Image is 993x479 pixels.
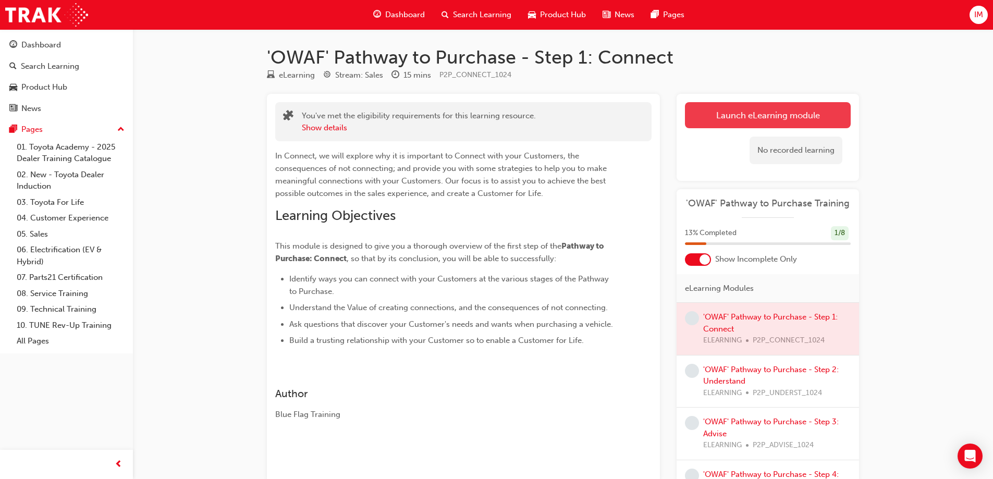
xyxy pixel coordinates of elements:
div: 1 / 8 [831,226,849,240]
a: 04. Customer Experience [13,210,129,226]
span: learningRecordVerb_NONE-icon [685,311,699,325]
span: prev-icon [115,458,122,471]
span: search-icon [9,62,17,71]
span: clock-icon [391,71,399,80]
a: 05. Sales [13,226,129,242]
div: No recorded learning [750,137,842,164]
span: , so that by its conclusion, you will be able to successfully: [347,254,556,263]
a: 08. Service Training [13,286,129,302]
span: news-icon [9,104,17,114]
a: car-iconProduct Hub [520,4,594,26]
span: Search Learning [453,9,511,21]
div: Stream [323,69,383,82]
span: car-icon [9,83,17,92]
div: Duration [391,69,431,82]
a: news-iconNews [594,4,643,26]
span: Learning resource code [439,70,511,79]
div: eLearning [279,69,315,81]
a: 'OWAF' Pathway to Purchase - Step 3: Advise [703,417,839,438]
a: Dashboard [4,35,129,55]
a: 'OWAF' Pathway to Purchase Training [685,198,851,210]
div: News [21,103,41,115]
button: Show details [302,122,347,134]
a: search-iconSearch Learning [433,4,520,26]
a: 09. Technical Training [13,301,129,317]
a: 02. New - Toyota Dealer Induction [13,167,129,194]
span: search-icon [442,8,449,21]
div: Product Hub [21,81,67,93]
div: Dashboard [21,39,61,51]
span: target-icon [323,71,331,80]
span: ELEARNING [703,387,742,399]
span: News [615,9,634,21]
div: Search Learning [21,60,79,72]
span: pages-icon [651,8,659,21]
span: up-icon [117,123,125,137]
span: learningRecordVerb_NONE-icon [685,364,699,378]
a: 03. Toyota For Life [13,194,129,211]
span: P2P_ADVISE_1024 [753,439,814,451]
span: 13 % Completed [685,227,737,239]
a: 01. Toyota Academy - 2025 Dealer Training Catalogue [13,139,129,167]
a: Launch eLearning module [685,102,851,128]
button: IM [970,6,988,24]
a: 10. TUNE Rev-Up Training [13,317,129,334]
span: Product Hub [540,9,586,21]
div: Type [267,69,315,82]
span: Pathway to Purchase: Connect [275,241,606,263]
span: Ask questions that discover your Customer's needs and wants when purchasing a vehicle. [289,320,613,329]
img: Trak [5,3,88,27]
span: P2P_UNDERST_1024 [753,387,822,399]
span: learningResourceType_ELEARNING-icon [267,71,275,80]
span: pages-icon [9,125,17,134]
span: Pages [663,9,684,21]
h3: Author [275,388,614,400]
button: Pages [4,120,129,139]
span: Build a trusting relationship with your Customer so to enable a Customer for Life. [289,336,584,345]
span: guage-icon [9,41,17,50]
a: 'OWAF' Pathway to Purchase - Step 2: Understand [703,365,839,386]
span: Identify ways you can connect with your Customers at the various stages of the Pathway to Purchase. [289,274,611,296]
a: guage-iconDashboard [365,4,433,26]
a: Search Learning [4,57,129,76]
div: Open Intercom Messenger [958,444,983,469]
span: eLearning Modules [685,283,754,294]
span: In Connect, we will explore why it is important to Connect with your Customers, the consequences ... [275,151,609,198]
span: car-icon [528,8,536,21]
a: All Pages [13,333,129,349]
a: 06. Electrification (EV & Hybrid) [13,242,129,269]
span: news-icon [603,8,610,21]
div: Stream: Sales [335,69,383,81]
a: Product Hub [4,78,129,97]
span: Learning Objectives [275,207,396,224]
div: 15 mins [403,69,431,81]
div: Pages [21,124,43,136]
span: IM [974,9,983,21]
a: 07. Parts21 Certification [13,269,129,286]
button: DashboardSearch LearningProduct HubNews [4,33,129,120]
h1: 'OWAF' Pathway to Purchase - Step 1: Connect [267,46,859,69]
span: Show Incomplete Only [715,253,797,265]
span: guage-icon [373,8,381,21]
span: Dashboard [385,9,425,21]
span: Understand the Value of creating connections, and the consequences of not connecting. [289,303,608,312]
div: Blue Flag Training [275,409,614,421]
a: News [4,99,129,118]
a: pages-iconPages [643,4,693,26]
span: ELEARNING [703,439,742,451]
span: learningRecordVerb_NONE-icon [685,416,699,430]
span: This module is designed to give you a thorough overview of the first step of the [275,241,561,251]
div: You've met the eligibility requirements for this learning resource. [302,110,536,133]
span: puzzle-icon [283,111,293,123]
